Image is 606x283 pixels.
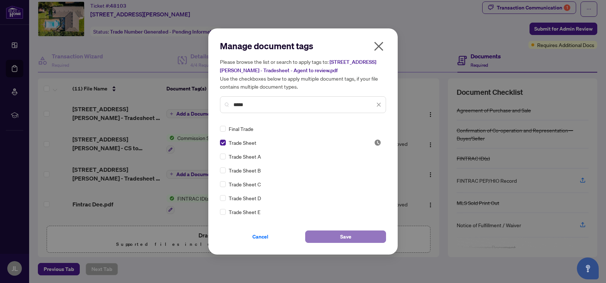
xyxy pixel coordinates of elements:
[374,139,381,146] span: Pending Review
[229,152,261,160] span: Trade Sheet A
[229,208,260,216] span: Trade Sheet E
[305,230,386,243] button: Save
[229,125,253,133] span: Final Trade
[252,231,268,243] span: Cancel
[340,231,351,243] span: Save
[373,40,385,52] span: close
[220,40,386,52] h2: Manage document tags
[229,180,261,188] span: Trade Sheet C
[376,102,381,107] span: close
[220,58,386,90] h5: Please browse the list or search to apply tags to: Use the checkboxes below to apply multiple doc...
[374,139,381,146] img: status
[577,257,599,279] button: Open asap
[229,139,256,147] span: Trade Sheet
[229,194,261,202] span: Trade Sheet D
[220,230,301,243] button: Cancel
[229,166,261,174] span: Trade Sheet B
